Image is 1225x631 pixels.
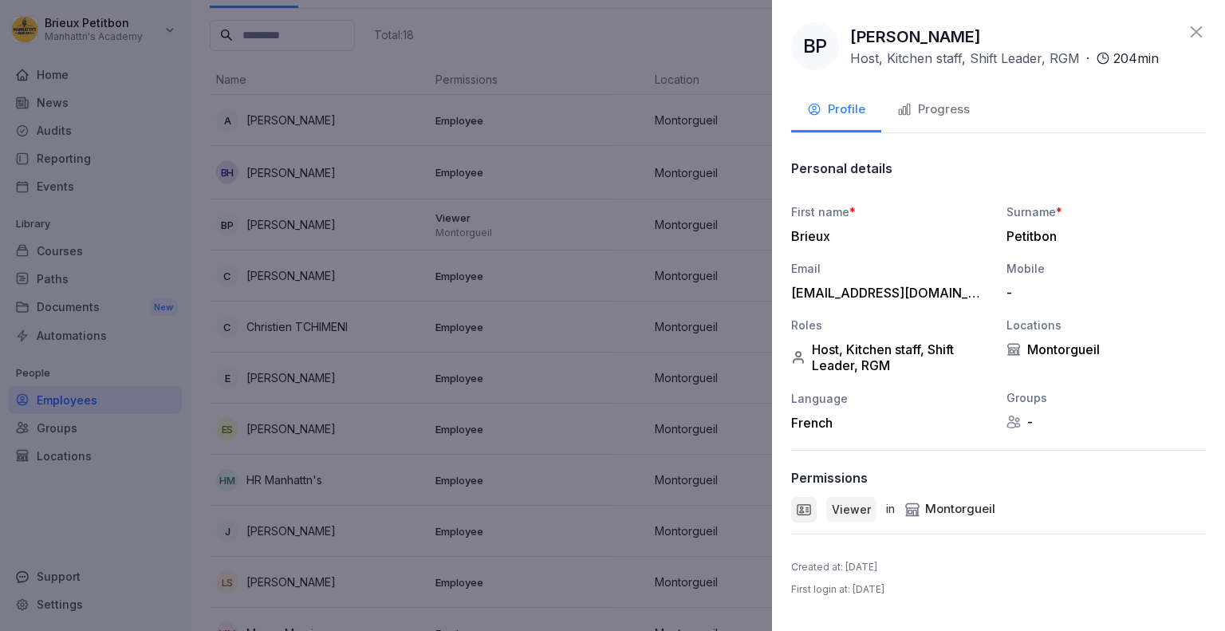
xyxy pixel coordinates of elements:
[1006,317,1206,333] div: Locations
[807,101,865,119] div: Profile
[886,500,895,519] p: in
[791,317,991,333] div: Roles
[832,501,871,518] p: Viewer
[1006,285,1198,301] div: -
[791,89,881,132] button: Profile
[850,49,1159,68] div: ·
[791,228,983,244] div: Brieux
[791,470,868,486] p: Permissions
[791,341,991,373] div: Host, Kitchen staff, Shift Leader, RGM
[1006,341,1206,357] div: Montorgueil
[791,203,991,220] div: First name
[850,49,1080,68] p: Host, Kitchen staff, Shift Leader, RGM
[1006,414,1206,430] div: -
[791,260,991,277] div: Email
[791,390,991,407] div: Language
[897,101,970,119] div: Progress
[791,560,877,574] p: Created at : [DATE]
[1006,203,1206,220] div: Surname
[904,500,995,519] div: Montorgueil
[791,285,983,301] div: [EMAIL_ADDRESS][DOMAIN_NAME]
[1006,260,1206,277] div: Mobile
[791,415,991,431] div: French
[1006,389,1206,406] div: Groups
[881,89,986,132] button: Progress
[1006,228,1198,244] div: Petitbon
[850,25,981,49] p: [PERSON_NAME]
[791,160,892,176] p: Personal details
[791,22,839,70] div: BP
[791,582,884,597] p: First login at : [DATE]
[1113,49,1159,68] p: 204 min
